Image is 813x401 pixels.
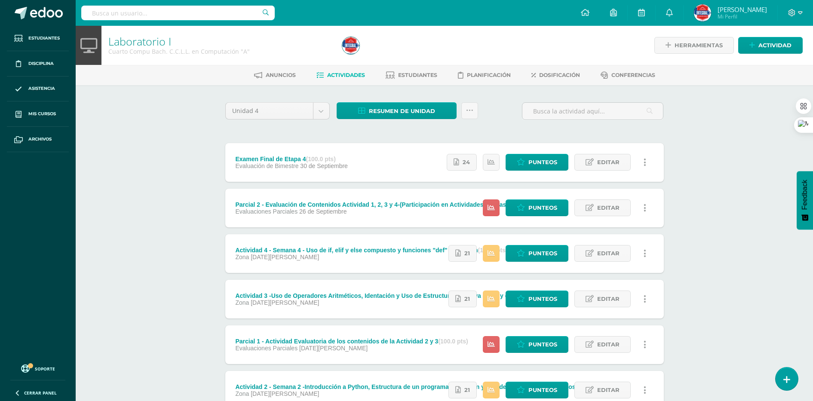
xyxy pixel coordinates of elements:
span: 21 [464,291,470,307]
a: 21 [448,382,477,398]
span: [DATE][PERSON_NAME] [251,390,319,397]
span: Editar [597,337,620,352]
a: Punteos [506,382,568,398]
span: [DATE][PERSON_NAME] [251,299,319,306]
a: Mis cursos [7,101,69,127]
span: Planificación [467,72,511,78]
span: Soporte [35,366,55,372]
span: Evaluaciones Parciales [235,345,298,352]
span: Editar [597,154,620,170]
input: Busca un usuario... [81,6,275,20]
a: Estudiantes [386,68,437,82]
a: Herramientas [654,37,734,54]
a: Punteos [506,199,568,216]
a: Punteos [506,245,568,262]
a: Punteos [506,291,568,307]
span: Feedback [801,180,809,210]
div: Examen Final de Etapa 4 [235,156,348,162]
span: 26 de Septiembre [299,208,347,215]
a: Anuncios [254,68,296,82]
span: [PERSON_NAME] [718,5,767,14]
a: 21 [448,291,477,307]
span: Estudiantes [398,72,437,78]
span: Zona [235,299,249,306]
div: Parcial 1 - Actividad Evaluatoria de los contenidos de la Actividad 2 y 3 [235,338,468,345]
span: Conferencias [611,72,655,78]
a: Unidad 4 [226,103,329,119]
a: Planificación [458,68,511,82]
span: 24 [463,154,470,170]
a: Soporte [10,362,65,374]
span: [DATE][PERSON_NAME] [251,254,319,260]
span: Zona [235,390,249,397]
span: Evaluación de Bimestre [235,162,298,169]
span: Zona [235,254,249,260]
a: Punteos [506,336,568,353]
span: Herramientas [675,37,723,53]
a: Archivos [7,127,69,152]
span: Punteos [528,337,557,352]
span: Resumen de unidad [369,103,435,119]
a: Conferencias [601,68,655,82]
span: 21 [464,245,470,261]
a: Dosificación [531,68,580,82]
strong: (100.0 pts) [306,156,336,162]
span: [DATE][PERSON_NAME] [299,345,368,352]
div: Actividad 3 -Uso de Operadores Aritméticos, Identación y Uso de Estructura Selectiva if, elif y else [235,292,546,299]
span: Asistencia [28,85,55,92]
a: Estudiantes [7,26,69,51]
button: Feedback - Mostrar encuesta [797,171,813,230]
a: 24 [447,154,477,171]
span: 21 [464,382,470,398]
span: Actividad [758,37,792,53]
span: Unidad 4 [232,103,307,119]
span: Punteos [528,291,557,307]
span: Anuncios [266,72,296,78]
span: Cerrar panel [24,390,57,396]
span: Editar [597,200,620,216]
a: Laboratorio I [108,34,171,49]
h1: Laboratorio I [108,35,332,47]
span: Actividades [327,72,365,78]
span: Evaluaciones Parciales [235,208,298,215]
a: Actividades [316,68,365,82]
span: Editar [597,382,620,398]
span: 30 de Septiembre [300,162,348,169]
span: Punteos [528,200,557,216]
input: Busca la actividad aquí... [522,103,663,119]
span: Disciplina [28,60,54,67]
a: Punteos [506,154,568,171]
span: Estudiantes [28,35,60,42]
span: Editar [597,291,620,307]
span: Dosificación [539,72,580,78]
a: Resumen de unidad [337,102,457,119]
a: Actividad [738,37,803,54]
div: Actividad 4 - Semana 4 - Uso de if, elif y else compuesto y funciones "def" en python [235,247,507,254]
span: Punteos [528,154,557,170]
img: 5b05793df8038e2f74dd67e63a03d3f6.png [694,4,711,21]
span: Archivos [28,136,52,143]
span: Mi Perfil [718,13,767,20]
strong: (100.0 pts) [438,338,468,345]
div: Cuarto Compu Bach. C.C.L.L. en Computación 'A' [108,47,332,55]
span: Punteos [528,245,557,261]
span: Punteos [528,382,557,398]
a: Asistencia [7,77,69,102]
a: Disciplina [7,51,69,77]
img: 5b05793df8038e2f74dd67e63a03d3f6.png [342,37,359,54]
span: Editar [597,245,620,261]
div: Parcial 2 - Evaluación de Contenidos Actividad 1, 2, 3 y 4-(Participación en Actividades Cívicas) [235,201,538,208]
span: Mis cursos [28,110,56,117]
a: 21 [448,245,477,262]
div: Actividad 2 - Semana 2 -Introducción a Python, Estructura de un programa en Python y Uso de Opera... [235,383,605,390]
